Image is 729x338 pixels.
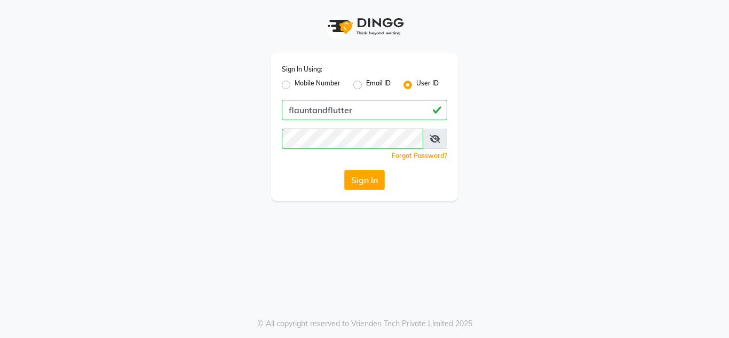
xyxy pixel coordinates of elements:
label: Sign In Using: [282,65,322,74]
a: Forgot Password? [392,152,447,160]
label: Email ID [366,78,391,91]
label: Mobile Number [295,78,340,91]
button: Sign In [344,170,385,190]
img: logo1.svg [322,11,407,42]
label: User ID [416,78,439,91]
input: Username [282,129,423,149]
input: Username [282,100,447,120]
